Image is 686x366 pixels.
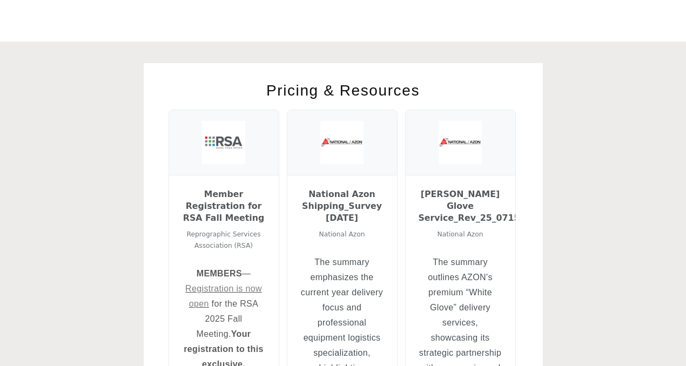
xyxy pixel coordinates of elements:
span: Reprographic Services Association (RSA) [186,231,260,249]
span: National Azon [437,231,483,238]
a: [PERSON_NAME] Glove Service_Rev_25_0715 [419,188,502,228]
h2: Pricing & Resources [168,79,519,102]
a: Registration is now open [185,284,262,308]
span: — [197,269,251,278]
img: National Azon [439,121,482,164]
a: National Azon Shipping_Survey [DATE] [300,188,384,228]
img: Reprographic Services Association (RSA) [202,121,245,164]
h3: Member Registration for RSA Fall Meeting [182,188,266,224]
h3: National Azon Shipping_Survey [DATE] [300,188,384,224]
span: National Azon [319,231,365,238]
img: National Azon [320,121,364,164]
h3: [PERSON_NAME] Glove Service_Rev_25_0715 [419,188,502,224]
a: Member Registration for RSA Fall Meeting [182,188,266,228]
strong: MEMBERS [197,269,242,278]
